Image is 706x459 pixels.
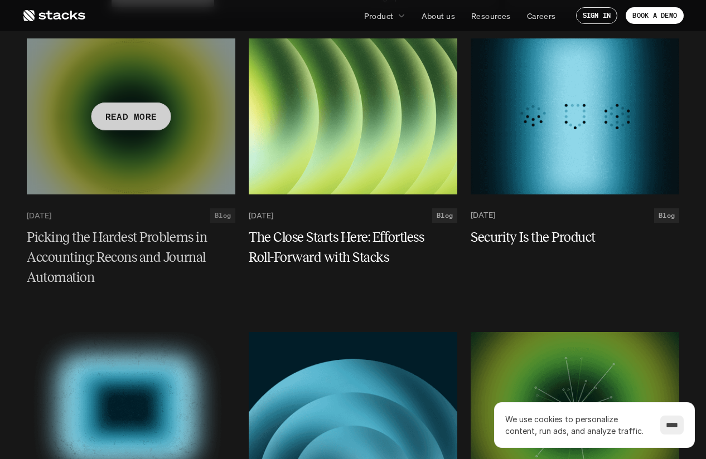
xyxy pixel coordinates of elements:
[437,212,453,219] h2: Blog
[215,212,231,219] h2: Blog
[465,6,518,26] a: Resources
[422,10,455,22] p: About us
[659,212,675,219] h2: Blog
[249,227,444,267] h5: The Close Starts Here: Effortless Roll-Forward with Stacks
[471,211,495,220] p: [DATE]
[27,227,235,287] a: Picking the Hardest Problems in Accounting: Recons and Journal Automation
[105,108,157,124] p: READ MORE
[415,6,462,26] a: About us
[583,12,611,19] p: SIGN IN
[249,208,457,223] a: [DATE]Blog
[471,227,679,247] a: Security Is the Product
[249,227,457,267] a: The Close Starts Here: Effortless Roll-Forward with Stacks
[520,6,563,26] a: Careers
[576,7,618,24] a: SIGN IN
[27,208,235,223] a: [DATE]Blog
[632,12,677,19] p: BOOK A DEMO
[27,38,235,194] a: READ MORE
[471,10,511,22] p: Resources
[527,10,556,22] p: Careers
[471,208,679,223] a: [DATE]Blog
[505,413,649,437] p: We use cookies to personalize content, run ads, and analyze traffic.
[249,211,273,220] p: [DATE]
[27,227,222,287] h5: Picking the Hardest Problems in Accounting: Recons and Journal Automation
[471,227,666,247] h5: Security Is the Product
[626,7,684,24] a: BOOK A DEMO
[27,211,51,220] p: [DATE]
[364,10,394,22] p: Product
